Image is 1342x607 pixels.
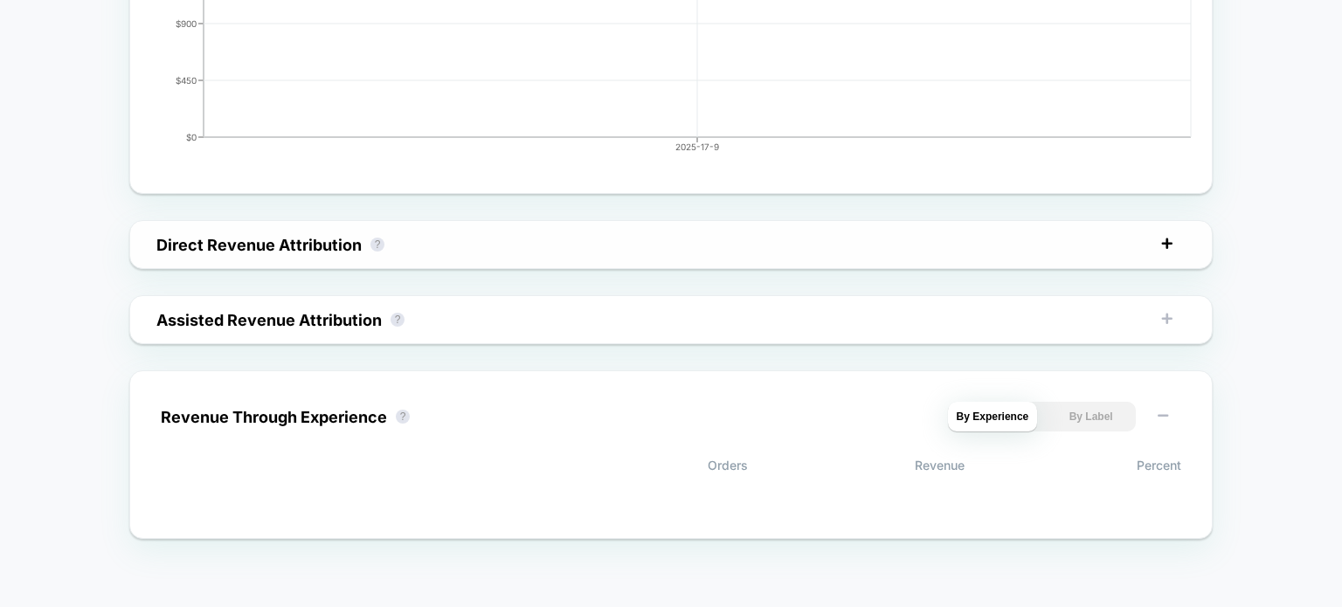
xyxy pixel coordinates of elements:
[370,238,384,252] button: ?
[675,141,719,152] tspan: 2025-17-9
[186,132,197,142] tspan: $0
[748,458,965,472] span: Revenue
[161,408,387,426] div: Revenue Through Experience
[156,311,382,329] div: Assisted Revenue Attribution
[391,313,405,327] button: ?
[396,410,410,424] button: ?
[965,458,1181,472] span: Percent
[176,75,197,86] tspan: $450
[176,18,197,29] tspan: $900
[156,236,362,254] div: Direct Revenue Attribution
[1046,402,1136,431] button: By Label
[948,402,1038,431] button: By Experience
[531,458,748,472] span: Orders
